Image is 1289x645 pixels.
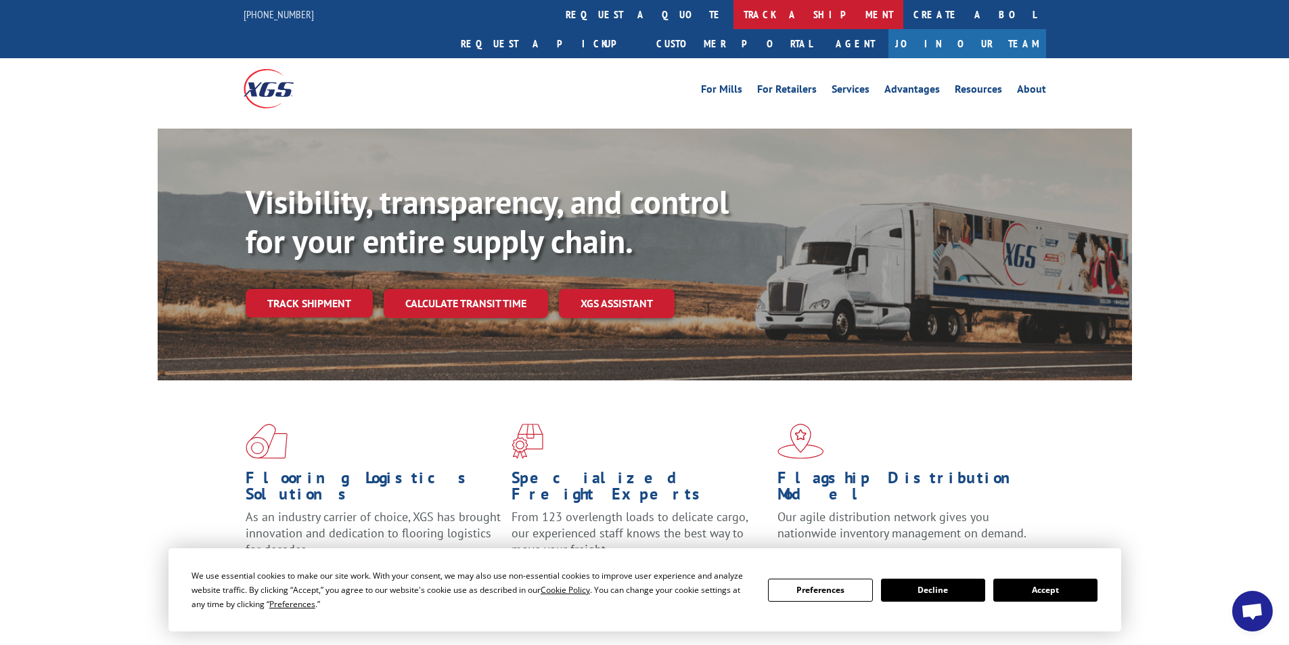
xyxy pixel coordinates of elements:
[757,84,817,99] a: For Retailers
[768,579,872,602] button: Preferences
[246,509,501,557] span: As an industry carrier of choice, XGS has brought innovation and dedication to flooring logistics...
[168,548,1121,631] div: Cookie Consent Prompt
[955,84,1002,99] a: Resources
[246,181,729,262] b: Visibility, transparency, and control for your entire supply chain.
[269,598,315,610] span: Preferences
[559,289,675,318] a: XGS ASSISTANT
[888,29,1046,58] a: Join Our Team
[246,289,373,317] a: Track shipment
[832,84,869,99] a: Services
[512,470,767,509] h1: Specialized Freight Experts
[701,84,742,99] a: For Mills
[246,470,501,509] h1: Flooring Logistics Solutions
[384,289,548,318] a: Calculate transit time
[246,424,288,459] img: xgs-icon-total-supply-chain-intelligence-red
[884,84,940,99] a: Advantages
[822,29,888,58] a: Agent
[512,509,767,569] p: From 123 overlength loads to delicate cargo, our experienced staff knows the best way to move you...
[512,424,543,459] img: xgs-icon-focused-on-flooring-red
[244,7,314,21] a: [PHONE_NUMBER]
[451,29,646,58] a: Request a pickup
[777,470,1033,509] h1: Flagship Distribution Model
[777,509,1026,541] span: Our agile distribution network gives you nationwide inventory management on demand.
[1017,84,1046,99] a: About
[646,29,822,58] a: Customer Portal
[881,579,985,602] button: Decline
[1232,591,1273,631] a: Open chat
[541,584,590,596] span: Cookie Policy
[777,424,824,459] img: xgs-icon-flagship-distribution-model-red
[993,579,1098,602] button: Accept
[191,569,752,611] div: We use essential cookies to make our site work. With your consent, we may also use non-essential ...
